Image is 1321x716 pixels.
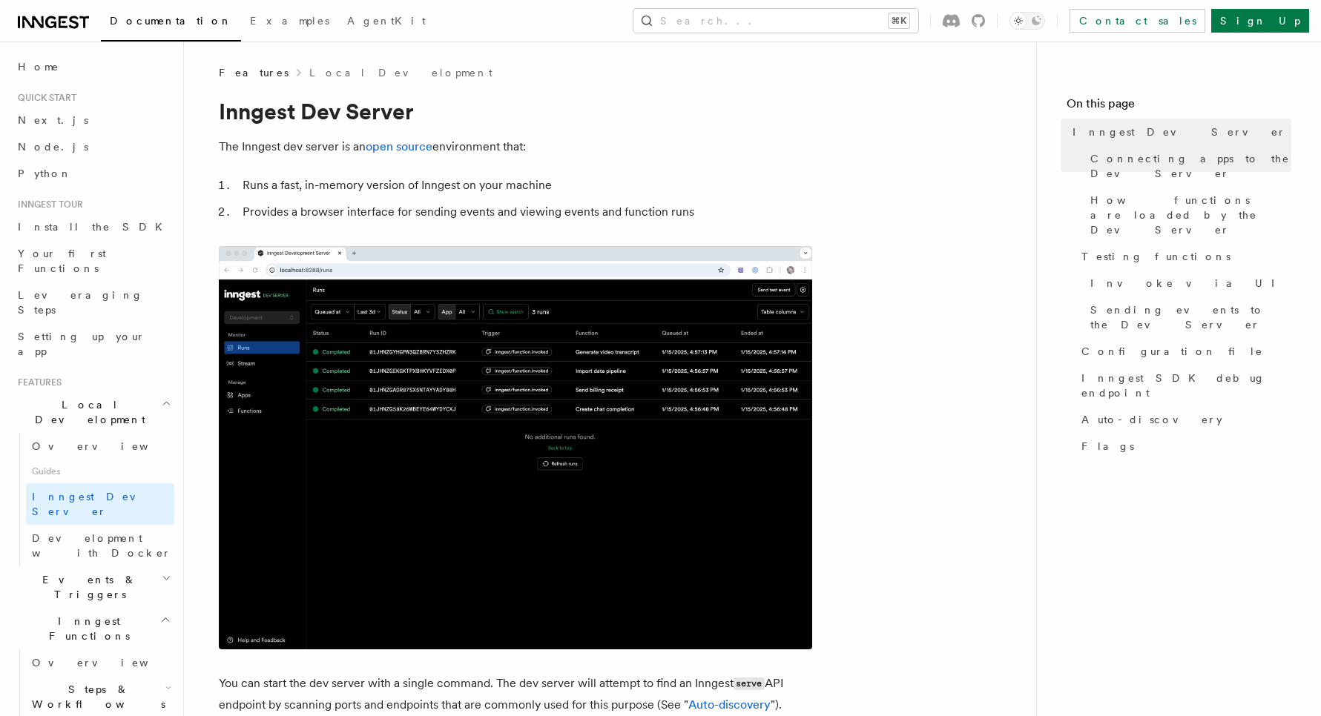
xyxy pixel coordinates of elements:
[1081,439,1134,454] span: Flags
[309,65,493,80] a: Local Development
[633,9,918,33] button: Search...⌘K
[12,323,174,365] a: Setting up your app
[1075,365,1291,406] a: Inngest SDK debug endpoint
[32,532,171,559] span: Development with Docker
[12,377,62,388] span: Features
[238,175,812,196] li: Runs a fast, in-memory version of Inngest on your machine
[12,53,174,80] a: Home
[1073,125,1286,139] span: Inngest Dev Server
[219,136,812,157] p: The Inngest dev server is an environment that:
[18,168,72,179] span: Python
[1081,344,1263,359] span: Configuration file
[241,4,338,40] a: Examples
[1211,9,1309,33] a: Sign Up
[219,98,812,125] h1: Inngest Dev Server
[347,15,426,27] span: AgentKit
[18,221,171,233] span: Install the SDK
[26,649,174,676] a: Overview
[1075,243,1291,270] a: Testing functions
[1090,193,1291,237] span: How functions are loaded by the Dev Server
[12,282,174,323] a: Leveraging Steps
[18,331,145,357] span: Setting up your app
[12,133,174,160] a: Node.js
[12,213,174,240] a: Install the SDK
[1084,296,1291,338] a: Sending events to the Dev Server
[26,682,165,712] span: Steps & Workflows
[889,13,909,28] kbd: ⌘K
[1081,249,1231,264] span: Testing functions
[1067,95,1291,119] h4: On this page
[18,248,106,274] span: Your first Functions
[101,4,241,42] a: Documentation
[12,199,83,211] span: Inngest tour
[219,65,289,80] span: Features
[734,677,765,690] code: serve
[1081,371,1291,400] span: Inngest SDK debug endpoint
[12,433,174,566] div: Local Development
[18,289,143,316] span: Leveraging Steps
[1075,406,1291,433] a: Auto-discovery
[338,4,435,40] a: AgentKit
[110,15,232,27] span: Documentation
[238,202,812,222] li: Provides a browser interface for sending events and viewing events and function runs
[1075,338,1291,365] a: Configuration file
[1075,433,1291,460] a: Flags
[18,59,59,74] span: Home
[1090,302,1291,332] span: Sending events to the Dev Server
[1090,151,1291,181] span: Connecting apps to the Dev Server
[1090,276,1288,291] span: Invoke via UI
[1081,412,1222,427] span: Auto-discovery
[12,572,162,602] span: Events & Triggers
[1070,9,1205,33] a: Contact sales
[250,15,329,27] span: Examples
[12,107,174,133] a: Next.js
[12,240,174,282] a: Your first Functions
[12,397,162,427] span: Local Development
[26,483,174,525] a: Inngest Dev Server
[12,608,174,649] button: Inngest Functions
[32,440,185,452] span: Overview
[12,160,174,187] a: Python
[12,391,174,433] button: Local Development
[1084,270,1291,296] a: Invoke via UI
[688,697,771,712] a: Auto-discovery
[1084,145,1291,187] a: Connecting apps to the Dev Server
[1009,12,1045,30] button: Toggle dark mode
[12,566,174,608] button: Events & Triggers
[32,491,159,517] span: Inngest Dev Server
[26,460,174,483] span: Guides
[32,657,185,669] span: Overview
[18,114,88,126] span: Next.js
[219,246,812,649] img: Dev Server Demo
[1084,187,1291,243] a: How functions are loaded by the Dev Server
[26,525,174,566] a: Development with Docker
[1067,119,1291,145] a: Inngest Dev Server
[18,141,88,153] span: Node.js
[26,433,174,460] a: Overview
[366,139,432,153] a: open source
[12,92,76,104] span: Quick start
[12,614,160,643] span: Inngest Functions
